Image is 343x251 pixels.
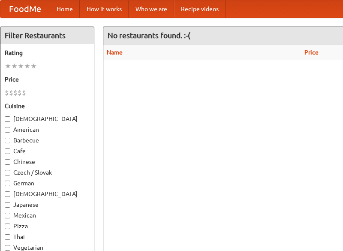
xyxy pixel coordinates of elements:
li: $ [5,88,9,97]
input: Vegetarian [5,245,10,251]
input: Thai [5,234,10,240]
li: ★ [11,61,18,71]
li: ★ [5,61,11,71]
label: German [5,179,90,187]
input: Pizza [5,224,10,229]
input: German [5,181,10,186]
a: Recipe videos [174,0,226,18]
label: Chinese [5,157,90,166]
a: Price [304,49,319,56]
h5: Cuisine [5,102,90,110]
a: How it works [80,0,129,18]
h5: Price [5,75,90,84]
input: [DEMOGRAPHIC_DATA] [5,116,10,122]
a: Who we are [129,0,174,18]
input: Czech / Slovak [5,170,10,175]
h5: Rating [5,48,90,57]
input: Japanese [5,202,10,208]
input: Mexican [5,213,10,218]
a: Home [50,0,80,18]
label: Barbecue [5,136,90,145]
label: Czech / Slovak [5,168,90,177]
ng-pluralize: No restaurants found. :-( [108,31,190,39]
label: Cafe [5,147,90,155]
label: [DEMOGRAPHIC_DATA] [5,190,90,198]
li: ★ [24,61,30,71]
a: FoodMe [0,0,50,18]
h4: Filter Restaurants [0,27,94,44]
input: [DEMOGRAPHIC_DATA] [5,191,10,197]
input: Barbecue [5,138,10,143]
li: $ [13,88,18,97]
label: Pizza [5,222,90,230]
li: $ [18,88,22,97]
label: American [5,125,90,134]
input: Cafe [5,148,10,154]
input: Chinese [5,159,10,165]
li: $ [9,88,13,97]
li: ★ [30,61,37,71]
a: Name [107,49,123,56]
li: ★ [18,61,24,71]
label: Thai [5,233,90,241]
li: $ [22,88,26,97]
label: [DEMOGRAPHIC_DATA] [5,115,90,123]
label: Japanese [5,200,90,209]
input: American [5,127,10,133]
label: Mexican [5,211,90,220]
